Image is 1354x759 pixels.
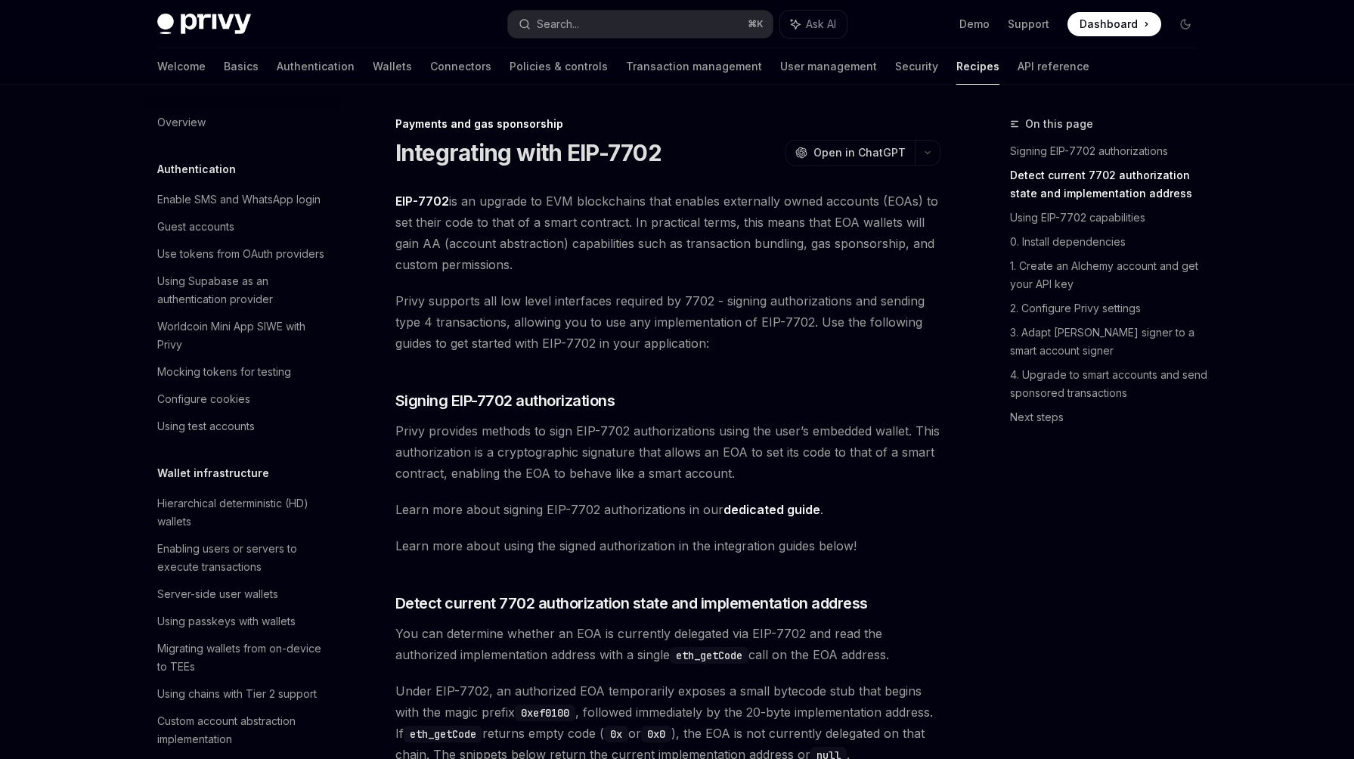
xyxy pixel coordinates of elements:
[157,585,278,603] div: Server-side user wallets
[395,420,940,484] span: Privy provides methods to sign EIP-7702 authorizations using the user’s embedded wallet. This aut...
[813,145,906,160] span: Open in ChatGPT
[145,635,339,680] a: Migrating wallets from on-device to TEEs
[157,245,324,263] div: Use tokens from OAuth providers
[157,540,330,576] div: Enabling users or servers to execute transactions
[395,623,940,665] span: You can determine whether an EOA is currently delegated via EIP-7702 and read the authorized impl...
[1010,405,1210,429] a: Next steps
[641,726,671,742] code: 0x0
[145,386,339,413] a: Configure cookies
[157,685,317,703] div: Using chains with Tier 2 support
[1010,296,1210,321] a: 2. Configure Privy settings
[1173,12,1198,36] button: Toggle dark mode
[157,464,269,482] h5: Wallet infrastructure
[1010,139,1210,163] a: Signing EIP-7702 authorizations
[395,139,662,166] h1: Integrating with EIP-7702
[145,186,339,213] a: Enable SMS and WhatsApp login
[1010,254,1210,296] a: 1. Create an Alchemy account and get your API key
[780,48,877,85] a: User management
[157,612,296,630] div: Using passkeys with wallets
[404,726,482,742] code: eth_getCode
[515,705,575,721] code: 0xef0100
[145,608,339,635] a: Using passkeys with wallets
[157,318,330,354] div: Worldcoin Mini App SIWE with Privy
[780,11,847,38] button: Ask AI
[430,48,491,85] a: Connectors
[1080,17,1138,32] span: Dashboard
[157,712,330,748] div: Custom account abstraction implementation
[145,358,339,386] a: Mocking tokens for testing
[510,48,608,85] a: Policies & controls
[626,48,762,85] a: Transaction management
[145,535,339,581] a: Enabling users or servers to execute transactions
[1010,206,1210,230] a: Using EIP-7702 capabilities
[395,194,449,209] a: EIP-7702
[145,240,339,268] a: Use tokens from OAuth providers
[145,680,339,708] a: Using chains with Tier 2 support
[157,113,206,132] div: Overview
[145,268,339,313] a: Using Supabase as an authentication provider
[1008,17,1049,32] a: Support
[395,290,940,354] span: Privy supports all low level interfaces required by 7702 - signing authorizations and sending typ...
[806,17,836,32] span: Ask AI
[895,48,938,85] a: Security
[157,640,330,676] div: Migrating wallets from on-device to TEEs
[723,502,820,518] a: dedicated guide
[395,390,615,411] span: Signing EIP-7702 authorizations
[145,213,339,240] a: Guest accounts
[157,272,330,308] div: Using Supabase as an authentication provider
[1010,321,1210,363] a: 3. Adapt [PERSON_NAME] signer to a smart account signer
[395,593,868,614] span: Detect current 7702 authorization state and implementation address
[395,535,940,556] span: Learn more about using the signed authorization in the integration guides below!
[508,11,773,38] button: Search...⌘K
[1018,48,1089,85] a: API reference
[157,14,251,35] img: dark logo
[157,390,250,408] div: Configure cookies
[1010,363,1210,405] a: 4. Upgrade to smart accounts and send sponsored transactions
[145,313,339,358] a: Worldcoin Mini App SIWE with Privy
[748,18,764,30] span: ⌘ K
[157,191,321,209] div: Enable SMS and WhatsApp login
[157,494,330,531] div: Hierarchical deterministic (HD) wallets
[395,191,940,275] span: is an upgrade to EVM blockchains that enables externally owned accounts (EOAs) to set their code ...
[785,140,915,166] button: Open in ChatGPT
[1010,163,1210,206] a: Detect current 7702 authorization state and implementation address
[537,15,579,33] div: Search...
[157,48,206,85] a: Welcome
[224,48,259,85] a: Basics
[157,363,291,381] div: Mocking tokens for testing
[1025,115,1093,133] span: On this page
[145,413,339,440] a: Using test accounts
[956,48,999,85] a: Recipes
[959,17,990,32] a: Demo
[373,48,412,85] a: Wallets
[1067,12,1161,36] a: Dashboard
[145,581,339,608] a: Server-side user wallets
[157,218,234,236] div: Guest accounts
[1010,230,1210,254] a: 0. Install dependencies
[670,647,748,664] code: eth_getCode
[157,417,255,435] div: Using test accounts
[604,726,628,742] code: 0x
[277,48,355,85] a: Authentication
[157,160,236,178] h5: Authentication
[395,499,940,520] span: Learn more about signing EIP-7702 authorizations in our .
[145,490,339,535] a: Hierarchical deterministic (HD) wallets
[145,109,339,136] a: Overview
[145,708,339,753] a: Custom account abstraction implementation
[395,116,940,132] div: Payments and gas sponsorship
